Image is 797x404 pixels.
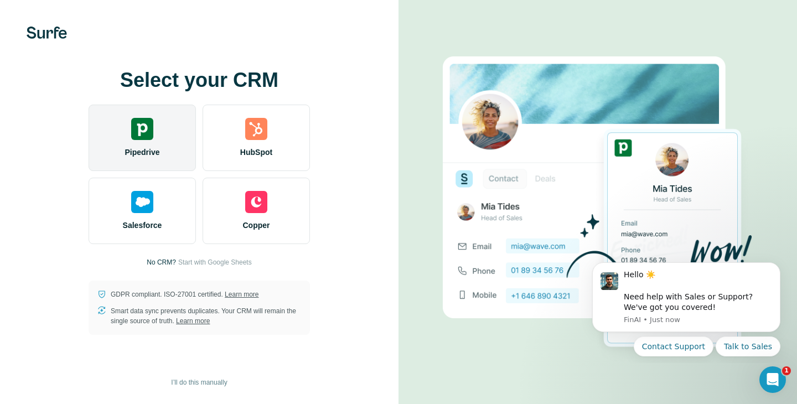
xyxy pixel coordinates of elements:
img: Surfe's logo [27,27,67,39]
a: Learn more [176,317,210,325]
a: Learn more [225,291,258,298]
span: Pipedrive [125,147,159,158]
p: GDPR compliant. ISO-27001 certified. [111,289,258,299]
span: 1 [782,366,791,375]
button: I’ll do this manually [163,374,235,391]
span: HubSpot [240,147,272,158]
span: I’ll do this manually [171,377,227,387]
button: Start with Google Sheets [178,257,252,267]
iframe: Intercom notifications message [576,252,797,363]
span: Salesforce [123,220,162,231]
img: hubspot's logo [245,118,267,140]
span: Copper [243,220,270,231]
p: Smart data sync prevents duplicates. Your CRM will remain the single source of truth. [111,306,301,326]
img: PIPEDRIVE image [443,38,753,366]
iframe: Intercom live chat [759,366,786,393]
img: pipedrive's logo [131,118,153,140]
img: copper's logo [245,191,267,213]
img: salesforce's logo [131,191,153,213]
h1: Select your CRM [89,69,310,91]
p: No CRM? [147,257,176,267]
